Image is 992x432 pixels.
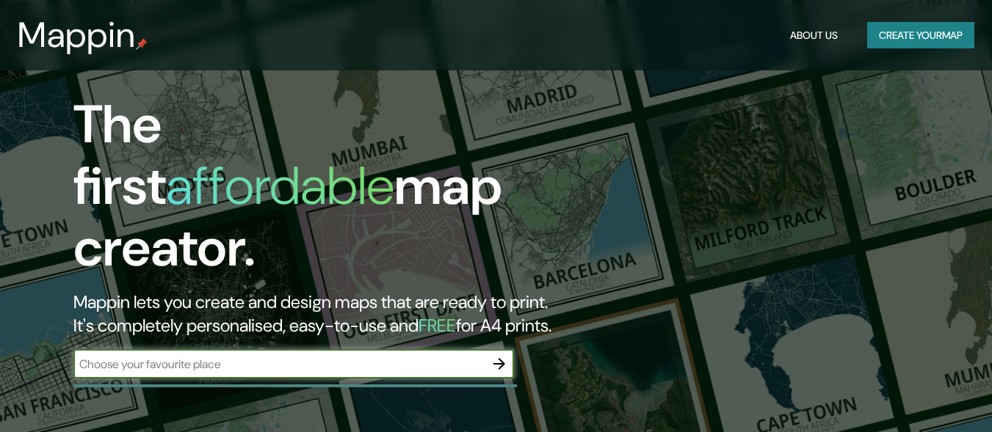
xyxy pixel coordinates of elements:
[73,94,570,290] h1: The first map creator.
[73,356,485,373] input: Choose your favourite place
[419,314,456,337] h5: FREE
[73,290,570,337] h2: Mappin lets you create and design maps that are ready to print. It's completely personalised, eas...
[136,38,148,50] img: mappin-pin
[166,152,394,220] h1: affordable
[784,22,844,49] button: About Us
[867,22,974,49] button: Create yourmap
[18,15,136,56] h3: Mappin
[861,375,976,416] iframe: Help widget launcher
